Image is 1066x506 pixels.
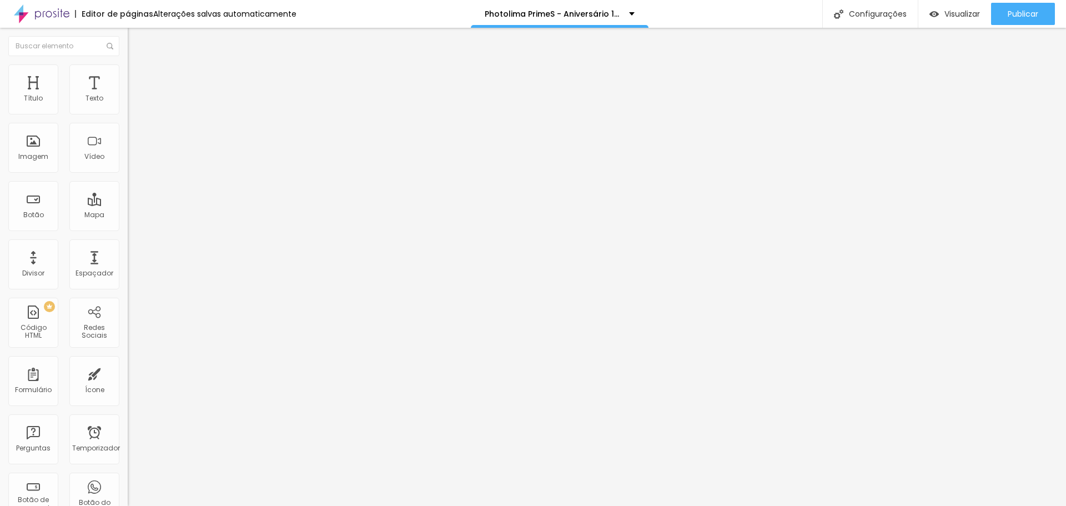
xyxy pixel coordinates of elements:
font: Alterações salvas automaticamente [153,8,296,19]
img: Ícone [834,9,843,19]
font: Editor de páginas [82,8,153,19]
img: Ícone [107,43,113,49]
font: Perguntas [16,443,51,453]
font: Temporizador [72,443,120,453]
input: Buscar elemento [8,36,119,56]
font: Ícone [85,385,104,394]
font: Código HTML [21,323,47,340]
font: Configurações [849,8,907,19]
font: Texto [86,93,103,103]
font: Imagem [18,152,48,161]
img: view-1.svg [929,9,939,19]
font: Mapa [84,210,104,219]
font: Vídeo [84,152,104,161]
button: Publicar [991,3,1055,25]
font: Redes Sociais [82,323,107,340]
font: Botão [23,210,44,219]
font: Photolima PrimeS - Aniversário 15 anos [485,8,642,19]
font: Divisor [22,268,44,278]
font: Formulário [15,385,52,394]
font: Espaçador [76,268,113,278]
font: Publicar [1008,8,1038,19]
font: Visualizar [944,8,980,19]
button: Visualizar [918,3,991,25]
font: Título [24,93,43,103]
iframe: Editor [128,28,1066,506]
